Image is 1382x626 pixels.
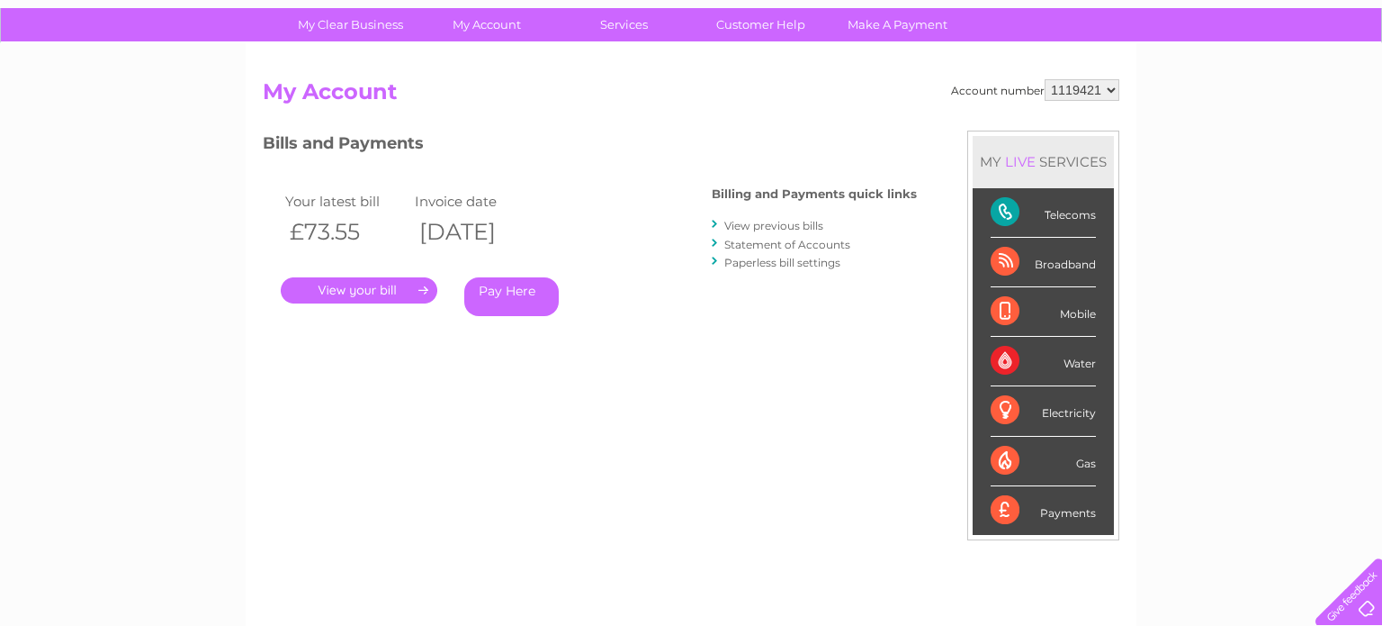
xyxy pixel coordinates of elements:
[991,287,1096,337] div: Mobile
[991,386,1096,436] div: Electricity
[1065,77,1099,90] a: Water
[1001,153,1039,170] div: LIVE
[991,437,1096,486] div: Gas
[1225,77,1252,90] a: Blog
[410,189,540,213] td: Invoice date
[991,238,1096,287] div: Broadband
[724,256,840,269] a: Paperless bill settings
[281,213,410,250] th: £73.55
[823,8,972,41] a: Make A Payment
[276,8,425,41] a: My Clear Business
[413,8,561,41] a: My Account
[712,187,917,201] h4: Billing and Payments quick links
[464,277,559,316] a: Pay Here
[951,79,1119,101] div: Account number
[991,188,1096,238] div: Telecoms
[263,131,917,162] h3: Bills and Payments
[281,277,437,304] a: .
[281,189,410,213] td: Your latest bill
[1323,77,1365,90] a: Log out
[1262,77,1306,90] a: Contact
[1110,77,1150,90] a: Energy
[410,213,540,250] th: [DATE]
[991,337,1096,386] div: Water
[550,8,698,41] a: Services
[991,486,1096,535] div: Payments
[724,238,850,251] a: Statement of Accounts
[267,10,1117,87] div: Clear Business is a trading name of Verastar Limited (registered in [GEOGRAPHIC_DATA] No. 3667643...
[687,8,835,41] a: Customer Help
[724,219,823,232] a: View previous bills
[1161,77,1215,90] a: Telecoms
[263,79,1119,113] h2: My Account
[1043,9,1167,32] a: 0333 014 3131
[973,136,1114,187] div: MY SERVICES
[49,47,140,102] img: logo.png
